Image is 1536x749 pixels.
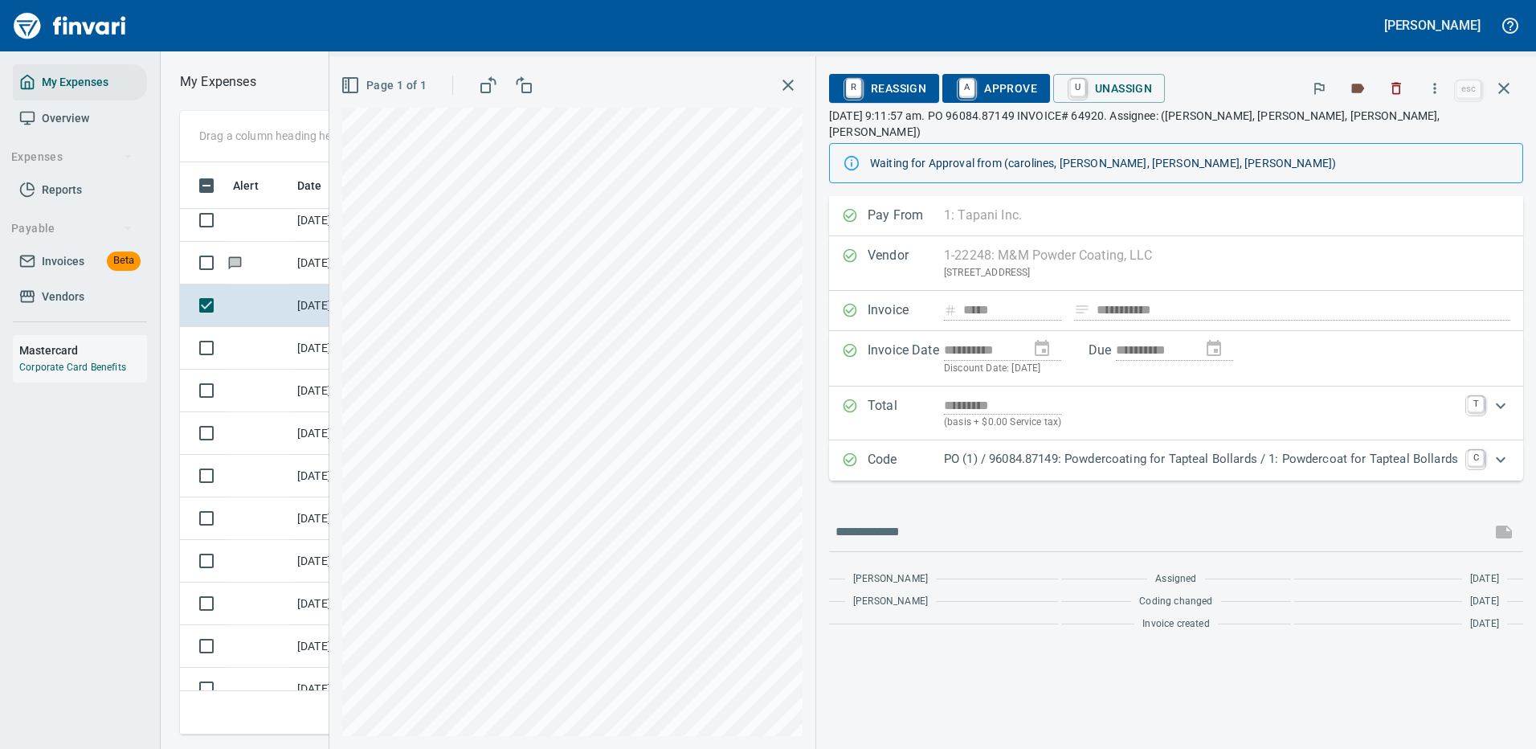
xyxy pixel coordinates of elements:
p: PO (1) / 96084.87149: Powdercoating for Tapteal Bollards / 1: Powdercoat for Tapteal Bollards [944,450,1458,469]
span: Date [297,176,322,195]
span: Approve [955,75,1037,102]
td: [DATE] [291,625,371,668]
span: Close invoice [1452,69,1523,108]
div: Expand [829,387,1523,440]
span: Date [297,176,343,195]
td: [DATE] [291,668,371,710]
a: T [1468,396,1484,412]
a: A [959,79,974,96]
button: Labels [1340,71,1375,106]
button: Discard [1379,71,1414,106]
p: [DATE] 9:11:57 am. PO 96084.87149 INVOICE# 64920. Assignee: ([PERSON_NAME], [PERSON_NAME], [PERSO... [829,108,1523,140]
a: Reports [13,172,147,208]
span: Alert [233,176,280,195]
p: Total [868,396,944,431]
span: Unassign [1066,75,1152,102]
button: UUnassign [1053,74,1165,103]
a: Vendors [13,279,147,315]
td: [DATE] [291,583,371,625]
span: This records your message into the invoice and notifies anyone mentioned [1485,513,1523,551]
td: [DATE] [291,242,371,284]
span: [PERSON_NAME] [853,571,928,587]
h6: Mastercard [19,342,147,359]
a: R [846,79,861,96]
a: C [1468,450,1484,466]
span: Assigned [1155,571,1196,587]
td: [DATE] [291,497,371,540]
p: Code [868,450,944,471]
td: [DATE] [291,199,371,242]
span: Reports [42,180,82,200]
a: U [1070,79,1085,96]
span: Page 1 of 1 [344,76,427,96]
button: Payable [5,214,139,244]
span: [DATE] [1470,571,1499,587]
span: Alert [233,176,259,195]
h5: [PERSON_NAME] [1384,17,1481,34]
div: Waiting for Approval from (carolines, [PERSON_NAME], [PERSON_NAME], [PERSON_NAME]) [870,149,1509,178]
span: Coding changed [1139,594,1212,610]
span: [DATE] [1470,616,1499,632]
img: Finvari [10,6,130,45]
span: My Expenses [42,72,108,92]
td: [DATE] [291,455,371,497]
nav: breadcrumb [180,72,256,92]
a: Corporate Card Benefits [19,362,126,373]
a: My Expenses [13,64,147,100]
span: [PERSON_NAME] [853,594,928,610]
td: [DATE] [291,540,371,583]
button: Expenses [5,142,139,172]
button: Flag [1301,71,1337,106]
button: RReassign [829,74,939,103]
span: Invoices [42,252,84,272]
p: Drag a column heading here to group the table [199,128,435,144]
span: Invoice created [1142,616,1210,632]
td: [DATE] [291,412,371,455]
div: Expand [829,440,1523,481]
td: [DATE] [291,284,371,327]
td: [DATE] [291,327,371,370]
span: Has messages [227,257,243,268]
button: Page 1 of 1 [337,71,433,100]
span: Payable [11,219,133,239]
a: esc [1456,80,1481,98]
td: [DATE] [291,370,371,412]
a: InvoicesBeta [13,244,147,280]
a: Overview [13,100,147,137]
button: More [1417,71,1452,106]
span: Beta [107,252,141,270]
span: [DATE] [1470,594,1499,610]
p: My Expenses [180,72,256,92]
button: [PERSON_NAME] [1380,13,1485,38]
span: Overview [42,108,89,129]
button: AApprove [942,74,1050,103]
p: (basis + $0.00 Service tax) [944,415,1458,431]
span: Reassign [842,75,926,102]
span: Expenses [11,147,133,167]
span: Vendors [42,287,84,307]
